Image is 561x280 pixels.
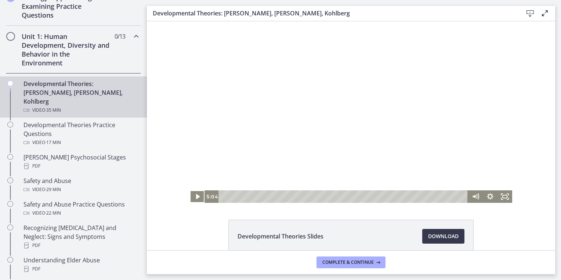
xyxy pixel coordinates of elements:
a: Download [422,229,464,244]
div: Video [23,185,138,194]
h2: Unit 1: Human Development, Diversity and Behavior in the Environment [22,32,111,67]
iframe: Video Lesson [147,21,555,203]
h3: Developmental Theories: [PERSON_NAME], [PERSON_NAME], Kohlberg [153,9,511,18]
span: · 35 min [45,106,61,115]
span: · 17 min [45,138,61,147]
span: · 29 min [45,185,61,194]
button: Fullscreen [351,169,365,182]
span: Complete & continue [322,259,374,265]
div: [PERSON_NAME] Psychosocial Stages [23,153,138,170]
span: Developmental Theories Slides [238,232,323,241]
button: Complete & continue [316,256,386,268]
div: Developmental Theories Practice Questions [23,121,138,147]
div: PDF [23,265,138,273]
span: 0 / 13 [115,32,125,41]
div: Video [23,138,138,147]
button: Mute [321,169,336,182]
button: Show settings menu [336,169,351,182]
div: PDF [23,241,138,250]
div: Developmental Theories: [PERSON_NAME], [PERSON_NAME], Kohlberg [23,79,138,115]
div: Understanding Elder Abuse [23,256,138,273]
div: Video [23,106,138,115]
div: Video [23,209,138,218]
div: Safety and Abuse [23,176,138,194]
div: Recognizing [MEDICAL_DATA] and Neglect: Signs and Symptoms [23,223,138,250]
span: · 22 min [45,209,61,218]
div: Safety and Abuse Practice Questions [23,200,138,218]
div: PDF [23,162,138,170]
span: Download [428,232,459,241]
